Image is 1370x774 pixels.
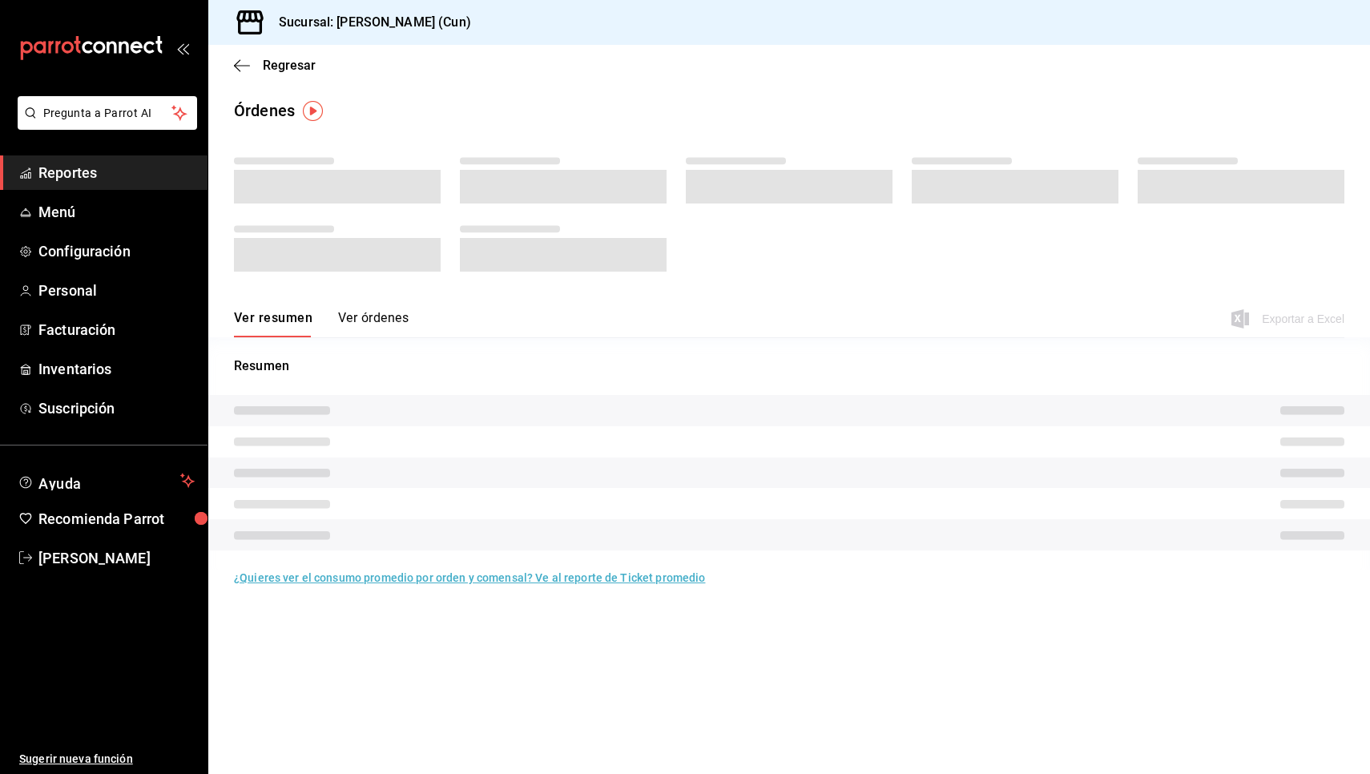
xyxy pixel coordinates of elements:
span: Sugerir nueva función [19,751,195,768]
a: Pregunta a Parrot AI [11,116,197,133]
span: [PERSON_NAME] [38,547,195,569]
h3: Sucursal: [PERSON_NAME] (Cun) [266,13,471,32]
span: Recomienda Parrot [38,508,195,530]
span: Suscripción [38,397,195,419]
span: Personal [38,280,195,301]
span: Ayuda [38,471,174,490]
button: Ver resumen [234,310,312,337]
button: Pregunta a Parrot AI [18,96,197,130]
span: Menú [38,201,195,223]
span: Pregunta a Parrot AI [43,105,172,122]
span: Facturación [38,319,195,341]
span: Reportes [38,162,195,183]
button: open_drawer_menu [176,42,189,54]
span: Inventarios [38,358,195,380]
div: Órdenes [234,99,295,123]
button: Regresar [234,58,316,73]
a: ¿Quieres ver el consumo promedio por orden y comensal? Ve al reporte de Ticket promedio [234,571,705,584]
img: Tooltip marker [303,101,323,121]
span: Configuración [38,240,195,262]
button: Ver órdenes [338,310,409,337]
p: Resumen [234,357,1344,376]
div: navigation tabs [234,310,409,337]
span: Regresar [263,58,316,73]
